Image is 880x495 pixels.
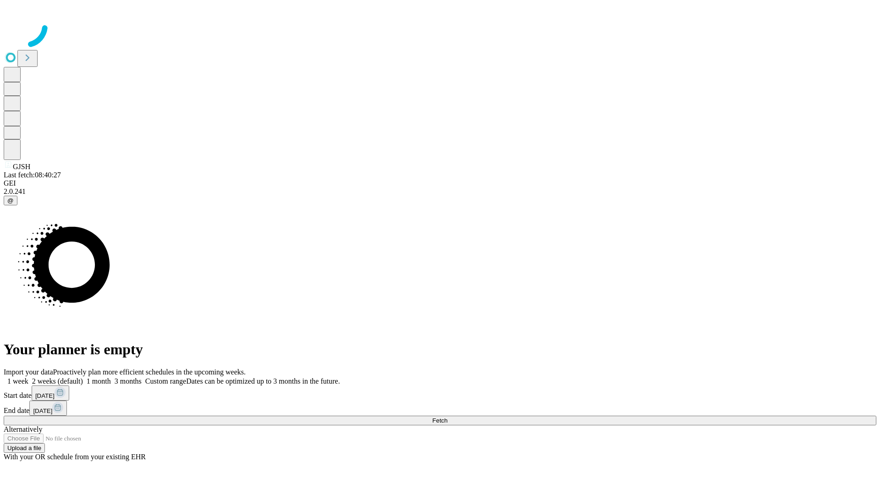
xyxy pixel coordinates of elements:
[4,453,146,461] span: With your OR schedule from your existing EHR
[29,401,67,416] button: [DATE]
[4,401,876,416] div: End date
[53,368,246,376] span: Proactively plan more efficient schedules in the upcoming weeks.
[115,377,142,385] span: 3 months
[7,377,28,385] span: 1 week
[4,341,876,358] h1: Your planner is empty
[4,187,876,196] div: 2.0.241
[4,179,876,187] div: GEI
[4,368,53,376] span: Import your data
[33,407,52,414] span: [DATE]
[4,196,17,205] button: @
[4,416,876,425] button: Fetch
[432,417,447,424] span: Fetch
[13,163,30,170] span: GJSH
[145,377,186,385] span: Custom range
[4,385,876,401] div: Start date
[32,377,83,385] span: 2 weeks (default)
[35,392,55,399] span: [DATE]
[4,425,42,433] span: Alternatively
[7,197,14,204] span: @
[4,171,61,179] span: Last fetch: 08:40:27
[4,443,45,453] button: Upload a file
[32,385,69,401] button: [DATE]
[87,377,111,385] span: 1 month
[186,377,340,385] span: Dates can be optimized up to 3 months in the future.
